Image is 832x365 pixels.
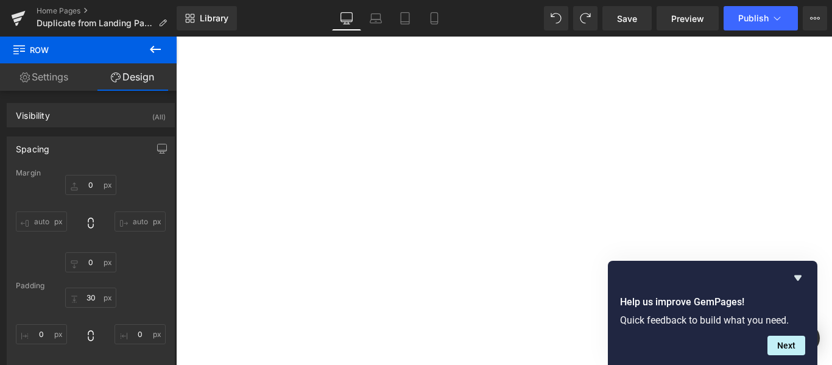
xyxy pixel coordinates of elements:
input: 0 [16,211,67,232]
div: Spacing [16,137,49,154]
a: Preview [657,6,719,30]
div: Help us improve GemPages! [620,271,805,355]
span: Save [617,12,637,25]
button: Hide survey [791,271,805,285]
button: Next question [767,336,805,355]
a: Design [88,63,177,91]
span: Publish [738,13,769,23]
input: 0 [65,252,116,272]
a: Desktop [332,6,361,30]
a: Laptop [361,6,390,30]
div: Margin [16,169,166,177]
div: (All) [152,104,166,124]
span: Preview [671,12,704,25]
span: Duplicate from Landing Page - [DATE] 16:49:45 [37,18,153,28]
span: Row [12,37,134,63]
a: Home Pages [37,6,177,16]
button: Undo [544,6,568,30]
input: 0 [16,324,67,344]
input: 0 [115,324,166,344]
a: Mobile [420,6,449,30]
button: Redo [573,6,598,30]
p: Quick feedback to build what you need. [620,314,805,326]
a: Tablet [390,6,420,30]
div: Padding [16,282,166,290]
input: 0 [115,211,166,232]
div: Visibility [16,104,50,121]
button: More [803,6,827,30]
a: New Library [177,6,237,30]
span: Library [200,13,228,24]
input: 0 [65,288,116,308]
input: 0 [65,175,116,195]
h2: Help us improve GemPages! [620,295,805,310]
button: Publish [724,6,798,30]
